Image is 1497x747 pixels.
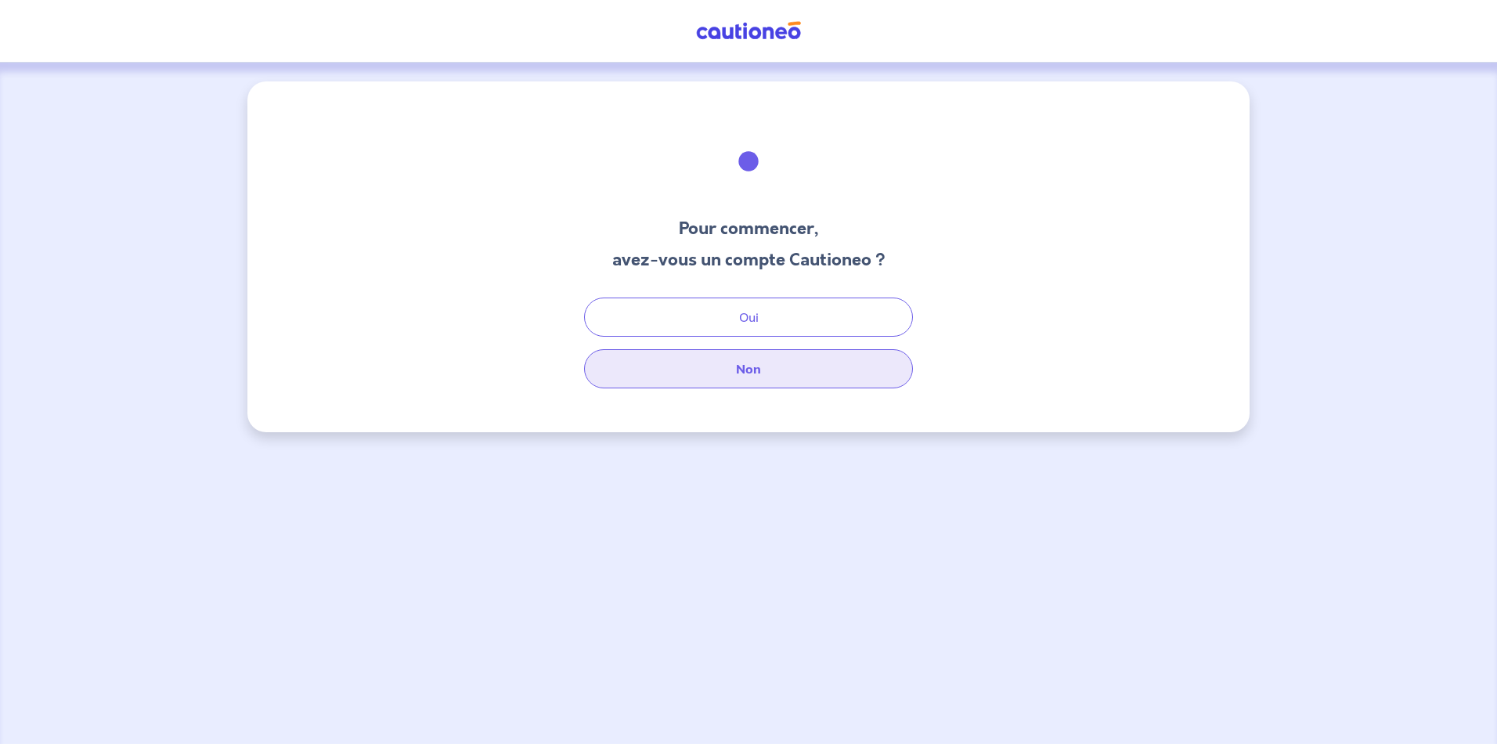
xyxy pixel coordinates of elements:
img: illu_welcome.svg [706,119,791,204]
button: Oui [584,298,913,337]
img: Cautioneo [690,21,807,41]
h3: avez-vous un compte Cautioneo ? [612,247,886,272]
button: Non [584,349,913,388]
h3: Pour commencer, [612,216,886,241]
